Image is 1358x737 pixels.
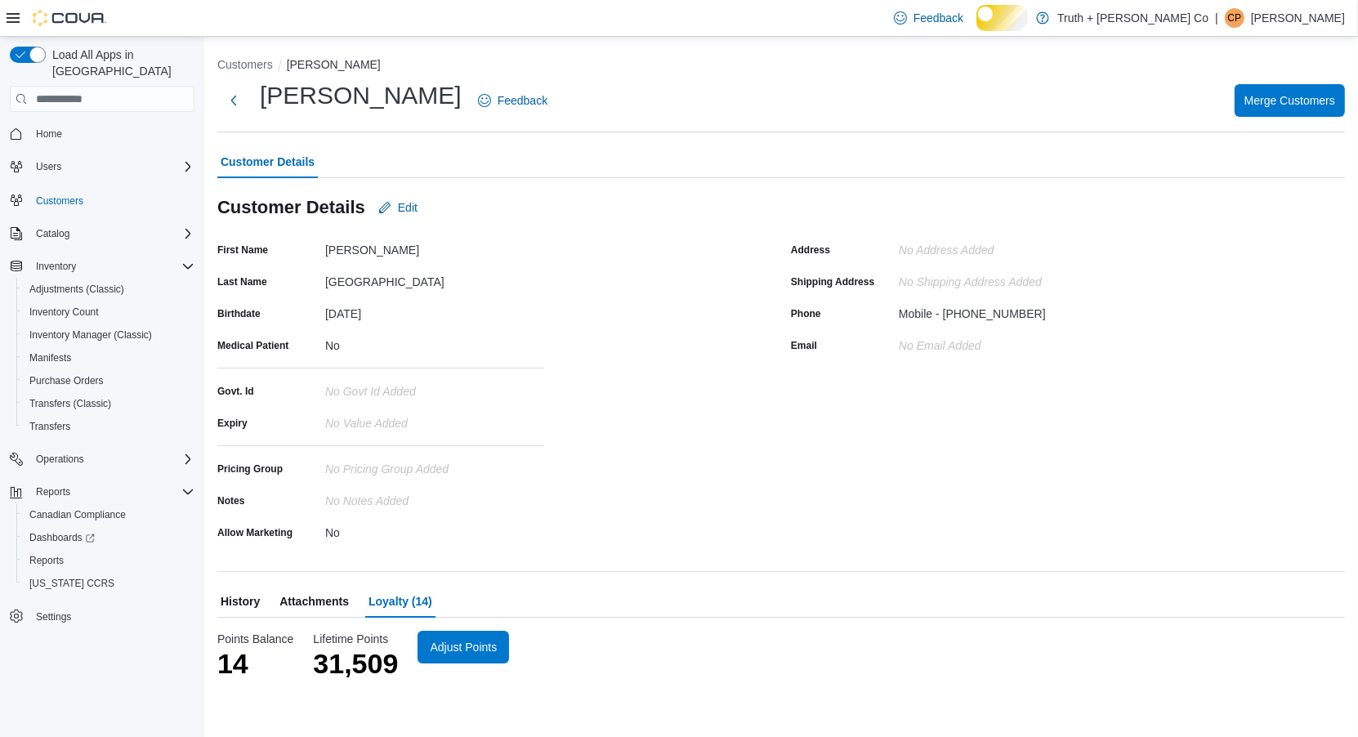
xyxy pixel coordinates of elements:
span: Catalog [29,224,194,243]
div: No value added [325,410,544,430]
span: Purchase Orders [23,371,194,391]
span: Purchase Orders [29,374,104,387]
span: Feedback [498,92,547,109]
button: Customers [3,188,201,212]
button: Reports [3,480,201,503]
span: Feedback [914,10,963,26]
label: Address [791,243,830,257]
button: Settings [3,605,201,628]
span: Transfers [23,417,194,436]
p: [PERSON_NAME] [1251,8,1345,28]
span: Users [36,160,61,173]
label: Birthdate [217,307,261,320]
p: Lifetime Points [313,631,398,647]
button: Inventory [29,257,83,276]
a: Dashboards [16,526,201,549]
button: Users [3,155,201,178]
label: Phone [791,307,821,320]
div: No [325,333,544,352]
span: Reports [29,554,64,567]
div: [GEOGRAPHIC_DATA] [325,269,544,288]
a: Home [29,124,69,144]
span: Customers [36,194,83,208]
span: Customer Details [221,145,315,178]
span: Reports [23,551,194,570]
a: Dashboards [23,528,101,547]
span: Dashboards [29,531,95,544]
label: Shipping Address [791,275,874,288]
img: Cova [33,10,106,26]
label: Pricing Group [217,462,283,476]
span: CP [1228,8,1242,28]
div: No Email added [899,333,981,352]
a: Inventory Manager (Classic) [23,325,159,345]
button: Catalog [3,222,201,245]
a: Canadian Compliance [23,505,132,525]
span: Loyalty (14) [369,585,432,618]
span: Canadian Compliance [29,508,126,521]
span: Users [29,157,194,176]
span: Inventory Count [29,306,99,319]
button: Inventory [3,255,201,278]
label: Govt. Id [217,385,254,398]
button: Purchase Orders [16,369,201,392]
label: Last Name [217,275,267,288]
a: Purchase Orders [23,371,110,391]
div: No Govt Id added [325,378,544,398]
span: Attachments [279,585,349,618]
span: Merge Customers [1244,92,1335,109]
span: Catalog [36,227,69,240]
button: Catalog [29,224,76,243]
span: Inventory [36,260,76,273]
button: Manifests [16,346,201,369]
a: Transfers (Classic) [23,394,118,413]
a: Transfers [23,417,77,436]
span: Reports [29,482,194,502]
button: Customers [217,58,273,71]
span: Adjust Points [431,639,498,655]
span: Operations [36,453,84,466]
button: Operations [29,449,91,469]
button: Adjust Points [418,631,509,663]
span: Inventory Count [23,302,194,322]
div: No Notes added [325,488,544,507]
span: Home [29,123,194,144]
input: Dark Mode [976,5,1028,30]
p: 14 [217,647,293,680]
p: 31,509 [313,647,398,680]
h3: Customer Details [217,198,365,217]
span: Transfers (Classic) [23,394,194,413]
a: Adjustments (Classic) [23,279,131,299]
span: Inventory Manager (Classic) [23,325,194,345]
span: Transfers [29,420,70,433]
span: Reports [36,485,70,498]
p: | [1215,8,1218,28]
nav: An example of EuiBreadcrumbs [217,56,1345,76]
a: Feedback [471,84,554,117]
span: Inventory [29,257,194,276]
p: Points Balance [217,631,293,647]
button: Merge Customers [1235,84,1345,117]
span: History [221,585,260,618]
button: Transfers [16,415,201,438]
a: Manifests [23,348,78,368]
button: Home [3,122,201,145]
span: Washington CCRS [23,574,194,593]
button: [US_STATE] CCRS [16,572,201,595]
div: No [325,520,544,539]
span: Home [36,127,62,141]
span: [US_STATE] CCRS [29,577,114,590]
div: No Pricing Group Added [325,456,544,476]
div: Mobile - [PHONE_NUMBER] [899,301,1046,320]
button: Operations [3,448,201,471]
label: First Name [217,243,268,257]
label: Expiry [217,417,248,430]
a: Settings [29,607,78,627]
button: Transfers (Classic) [16,392,201,415]
button: Canadian Compliance [16,503,201,526]
div: [PERSON_NAME] [325,237,544,257]
a: Reports [23,551,70,570]
button: Next [217,84,250,117]
div: No Shipping Address added [899,269,1118,288]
